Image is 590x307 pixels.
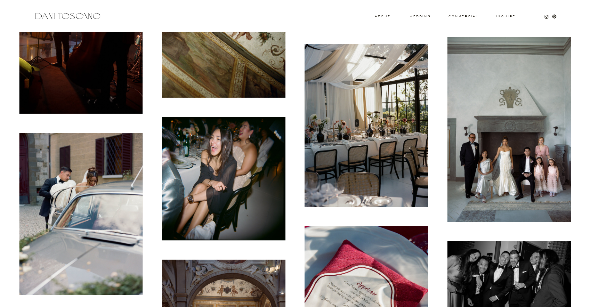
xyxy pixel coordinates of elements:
a: Inquire [496,15,516,18]
a: wedding [410,15,431,17]
a: commercial [449,15,478,18]
a: About [375,15,389,17]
